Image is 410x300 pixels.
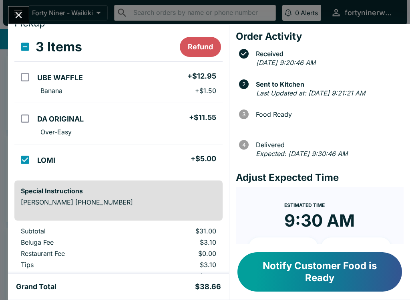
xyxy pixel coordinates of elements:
h5: LOMI [37,156,55,165]
p: Beluga Fee [21,238,127,246]
span: Estimated Time [284,202,325,208]
h3: 3 Items [36,39,82,55]
button: Notify Customer Food is Ready [237,252,402,292]
table: orders table [14,227,223,283]
h6: Special Instructions [21,187,216,195]
p: [PERSON_NAME] [PHONE_NUMBER] [21,198,216,206]
p: Restaurant Fee [21,249,127,257]
p: $3.10 [139,261,216,269]
h4: Adjust Expected Time [236,172,404,184]
button: + 20 [321,237,391,257]
p: Banana [40,87,62,95]
p: + $1.50 [195,87,216,95]
button: + 10 [249,237,318,257]
h5: + $5.00 [191,154,216,164]
button: Close [8,6,29,24]
p: $31.00 [139,227,216,235]
time: 9:30 AM [284,210,355,231]
h5: + $12.95 [187,71,216,81]
p: Tips [21,261,127,269]
p: $1.46 [139,272,216,280]
button: Refund [180,37,221,57]
em: Expected: [DATE] 9:30:46 AM [256,150,348,158]
span: Sent to Kitchen [252,81,404,88]
span: Food Ready [252,111,404,118]
h4: Order Activity [236,30,404,43]
span: Received [252,50,404,57]
p: $3.10 [139,238,216,246]
p: $0.00 [139,249,216,257]
em: [DATE] 9:20:46 AM [256,59,316,67]
p: Sales Tax [21,272,127,280]
p: Subtotal [21,227,127,235]
h5: UBE WAFFLE [37,73,83,83]
h5: $38.66 [195,282,221,292]
span: Delivered [252,141,404,148]
h5: DA ORIGINAL [37,114,84,124]
p: Over-Easy [40,128,72,136]
text: 2 [242,81,245,87]
table: orders table [14,32,223,174]
text: 3 [242,111,245,118]
text: 4 [242,142,245,148]
h5: Grand Total [16,282,56,292]
h5: + $11.55 [189,113,216,122]
em: Last Updated at: [DATE] 9:21:21 AM [256,89,365,97]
